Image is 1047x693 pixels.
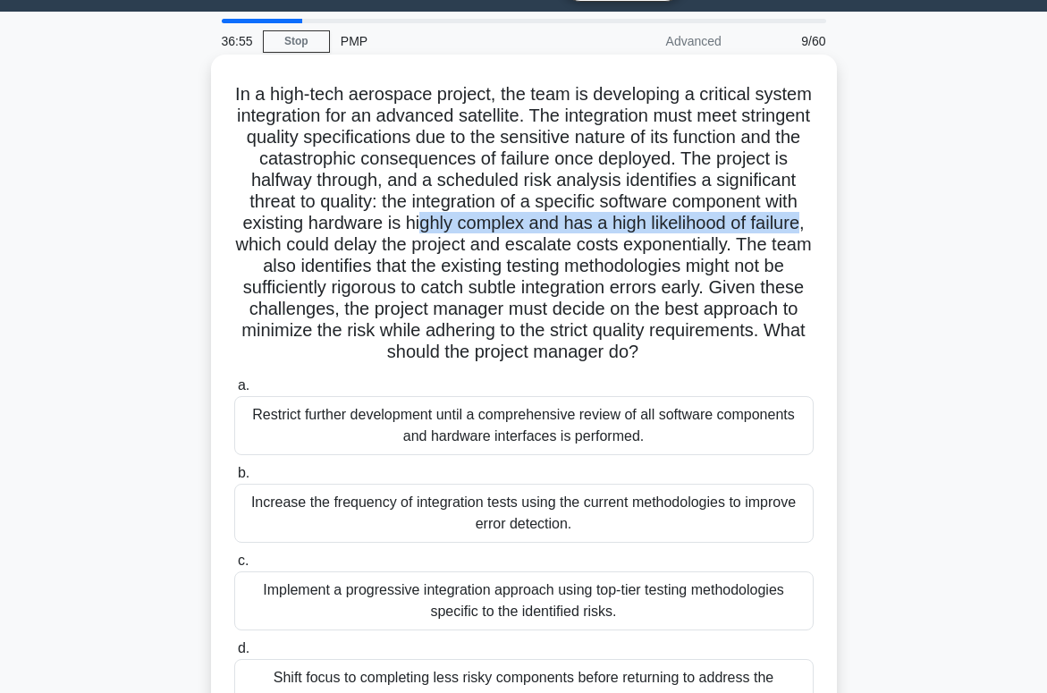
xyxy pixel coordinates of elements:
div: 9/60 [732,23,837,59]
span: a. [238,377,249,393]
a: Stop [263,30,330,53]
div: Increase the frequency of integration tests using the current methodologies to improve error dete... [234,484,814,543]
span: d. [238,640,249,655]
div: Restrict further development until a comprehensive review of all software components and hardware... [234,396,814,455]
div: PMP [330,23,576,59]
h5: In a high-tech aerospace project, the team is developing a critical system integration for an adv... [232,83,815,364]
span: b. [238,465,249,480]
div: Advanced [576,23,732,59]
span: c. [238,553,249,568]
div: 36:55 [211,23,263,59]
div: Implement a progressive integration approach using top-tier testing methodologies specific to the... [234,571,814,630]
